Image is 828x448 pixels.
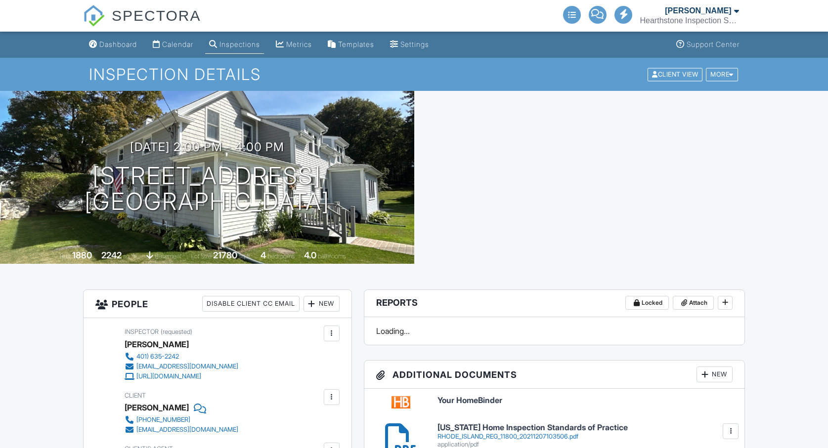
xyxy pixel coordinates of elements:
[83,5,105,27] img: The Best Home Inspection Software - Spectora
[286,40,312,48] div: Metrics
[162,40,193,48] div: Calendar
[687,40,740,48] div: Support Center
[136,416,190,424] div: [PHONE_NUMBER]
[364,361,745,389] h3: Additional Documents
[136,353,179,361] div: 401) 635-2242
[205,36,264,54] a: Inspections
[161,328,192,335] span: (requested)
[125,415,238,425] a: [PHONE_NUMBER]
[125,337,189,352] div: [PERSON_NAME]
[149,36,197,54] a: Calendar
[267,252,295,260] span: bedrooms
[101,250,122,260] div: 2242
[392,396,410,408] img: homebinder-01ee79ab6597d7457983ebac235b49a047b0a9616a008fb4a345000b08f3b69e.png
[85,163,330,215] h1: [STREET_ADDRESS] [GEOGRAPHIC_DATA]
[272,36,316,54] a: Metrics
[130,140,284,154] h3: [DATE] 2:00 pm - 4:00 pm
[112,5,201,26] span: SPECTORA
[136,372,201,380] div: [URL][DOMAIN_NAME]
[125,400,189,415] div: [PERSON_NAME]
[155,252,181,260] span: basement
[665,6,731,16] div: [PERSON_NAME]
[125,352,238,362] a: 401) 635-2242
[125,328,159,335] span: Inspector
[706,68,738,81] div: More
[99,40,137,48] div: Dashboard
[437,423,733,432] h6: [US_STATE] Home Inspection Standards of Practice
[239,252,251,260] span: sq.ft.
[304,296,340,312] div: New
[125,362,238,371] a: [EMAIL_ADDRESS][DOMAIN_NAME]
[647,70,705,78] a: Client View
[338,40,374,48] div: Templates
[261,250,266,260] div: 4
[60,252,71,260] span: Built
[85,36,141,54] a: Dashboard
[672,36,743,54] a: Support Center
[136,426,238,434] div: [EMAIL_ADDRESS][DOMAIN_NAME]
[72,250,92,260] div: 1880
[125,392,146,399] span: Client
[324,36,378,54] a: Templates
[125,371,238,381] a: [URL][DOMAIN_NAME]
[213,250,237,260] div: 21780
[697,367,733,382] div: New
[191,252,212,260] span: Lot Size
[219,40,260,48] div: Inspections
[386,36,433,54] a: Settings
[648,68,702,81] div: Client View
[125,425,238,435] a: [EMAIL_ADDRESS][DOMAIN_NAME]
[83,15,201,33] a: SPECTORA
[123,252,137,260] span: sq. ft.
[640,16,739,26] div: Hearthstone Inspection Services, Inc.
[318,252,346,260] span: bathrooms
[84,290,351,318] h3: People
[437,433,733,441] div: RHODE_ISLAND_REG_11800_20211207103506.pdf
[400,40,429,48] div: Settings
[136,363,238,370] div: [EMAIL_ADDRESS][DOMAIN_NAME]
[304,250,316,260] div: 4.0
[202,296,300,312] div: Disable Client CC Email
[89,66,739,83] h1: Inspection Details
[437,396,733,405] a: Your HomeBinder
